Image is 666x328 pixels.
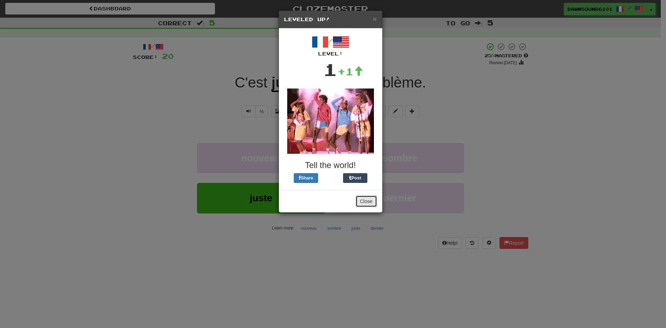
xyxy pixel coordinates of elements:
div: 1 [323,57,338,82]
div: Level: [284,50,377,57]
span: × [373,15,377,23]
div: / [284,34,377,57]
h3: Tell the world! [284,161,377,170]
div: +1 [338,65,363,78]
h5: Leveled Up! [284,16,377,23]
button: Share [294,173,318,183]
button: Close [356,195,377,207]
button: Close [373,15,377,23]
button: Post [343,173,367,183]
img: dancing-0d422d2bf4134a41bd870944a7e477a280a918d08b0375f72831dcce4ed6eb41.gif [287,89,374,154]
iframe: X Post Button [318,173,343,183]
